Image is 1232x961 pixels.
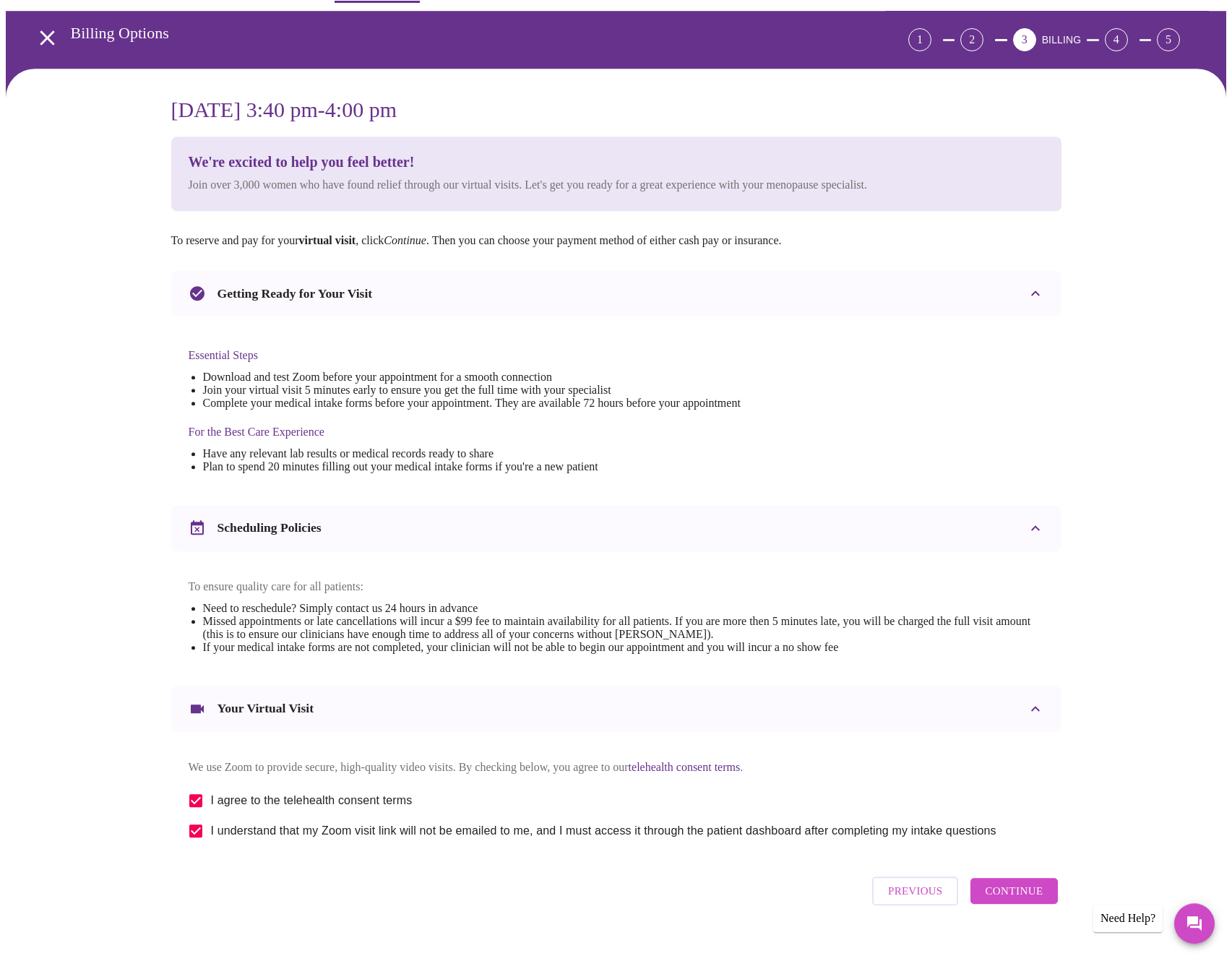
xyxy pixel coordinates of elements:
div: Need Help? [1093,905,1163,932]
li: Join your virtual visit 5 minutes early to ensure you get the full time with your specialist [203,384,741,397]
h3: Your Virtual Visit [217,701,314,716]
h3: We're excited to help you feel better! [189,154,868,171]
div: 4 [1105,28,1128,51]
button: Messages [1174,903,1215,944]
span: I agree to the telehealth consent terms [211,792,413,809]
div: Scheduling Policies [171,505,1061,551]
button: Previous [872,876,958,905]
h3: Getting Ready for Your Visit [217,286,373,301]
div: 1 [908,28,931,51]
li: Complete your medical intake forms before your appointment. They are available 72 hours before yo... [203,397,741,410]
button: open drawer [26,17,69,59]
h3: [DATE] 3:40 pm - 4:00 pm [171,98,1061,122]
span: I understand that my Zoom visit link will not be emailed to me, and I must access it through the ... [211,822,996,840]
button: Continue [970,878,1057,904]
div: Your Virtual Visit [171,686,1061,732]
h3: Scheduling Policies [217,520,322,535]
span: Previous [888,882,942,900]
h3: Billing Options [71,24,828,43]
span: Continue [985,882,1043,900]
div: Getting Ready for Your Visit [171,270,1061,316]
li: Missed appointments or late cancellations will incur a $99 fee to maintain availability for all p... [203,615,1044,641]
div: 2 [960,28,983,51]
div: 5 [1157,28,1180,51]
p: Join over 3,000 women who have found relief through our virtual visits. Let's get you ready for a... [189,176,868,194]
div: 3 [1013,28,1036,51]
h4: Essential Steps [189,349,741,362]
p: To reserve and pay for your , click . Then you can choose your payment method of either cash pay ... [171,234,1061,247]
p: We use Zoom to provide secure, high-quality video visits. By checking below, you agree to our . [189,761,1044,774]
li: Have any relevant lab results or medical records ready to share [203,447,741,460]
a: telehealth consent terms [629,761,741,773]
li: If your medical intake forms are not completed, your clinician will not be able to begin our appo... [203,641,1044,654]
h4: For the Best Care Experience [189,426,741,439]
li: Plan to spend 20 minutes filling out your medical intake forms if you're a new patient [203,460,741,473]
p: To ensure quality care for all patients: [189,580,1044,593]
strong: virtual visit [299,234,356,246]
li: Download and test Zoom before your appointment for a smooth connection [203,371,741,384]
li: Need to reschedule? Simply contact us 24 hours in advance [203,602,1044,615]
span: BILLING [1042,34,1082,46]
em: Continue [384,234,426,246]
